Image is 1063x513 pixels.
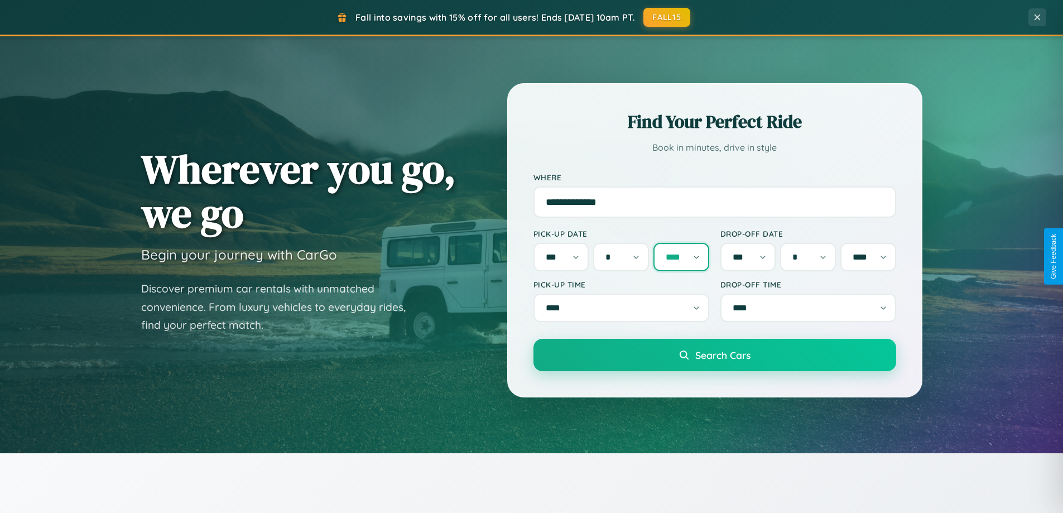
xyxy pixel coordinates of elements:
label: Where [533,172,896,182]
h2: Find Your Perfect Ride [533,109,896,134]
h3: Begin your journey with CarGo [141,246,337,263]
span: Fall into savings with 15% off for all users! Ends [DATE] 10am PT. [355,12,635,23]
p: Book in minutes, drive in style [533,140,896,156]
button: FALL15 [643,8,690,27]
h1: Wherever you go, we go [141,147,456,235]
span: Search Cars [695,349,751,361]
label: Drop-off Date [720,229,896,238]
p: Discover premium car rentals with unmatched convenience. From luxury vehicles to everyday rides, ... [141,280,420,334]
div: Give Feedback [1050,234,1057,279]
button: Search Cars [533,339,896,371]
label: Drop-off Time [720,280,896,289]
label: Pick-up Date [533,229,709,238]
label: Pick-up Time [533,280,709,289]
